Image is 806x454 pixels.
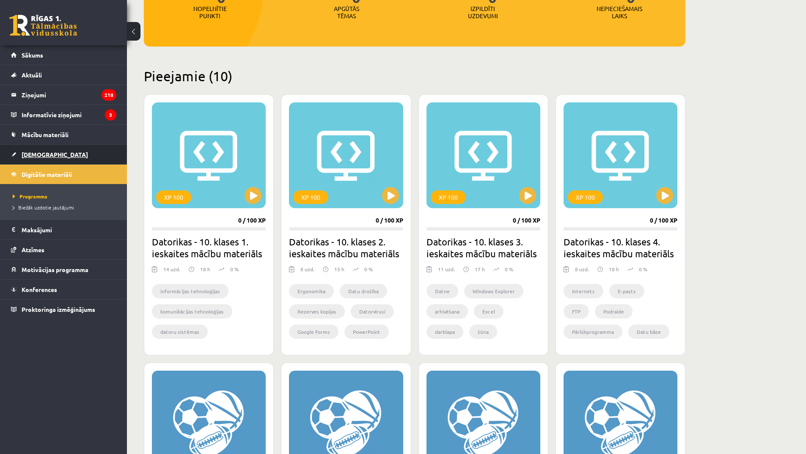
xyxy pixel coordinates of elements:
[293,190,328,204] div: XP 100
[334,265,344,273] p: 15 h
[575,265,589,278] div: 8 uzd.
[11,145,116,164] a: [DEMOGRAPHIC_DATA]
[609,265,619,273] p: 18 h
[564,304,589,319] li: FTP
[22,266,88,273] span: Motivācijas programma
[426,304,468,319] li: arhivēšana
[22,105,116,124] legend: Informatīvie ziņojumi
[466,5,499,19] p: Izpildīti uzdevumi
[152,236,266,259] h2: Datorikas - 10. klases 1. ieskaites mācību materiāls
[426,325,463,339] li: darblapa
[152,304,232,319] li: komunikācijas tehnoloģijas
[13,204,74,211] span: Biežāk uzdotie jautājumi
[22,286,57,293] span: Konferences
[11,220,116,239] a: Maksājumi
[609,284,644,298] li: E-pasts
[22,131,69,138] span: Mācību materiāli
[475,265,485,273] p: 17 h
[22,71,42,79] span: Aktuāli
[351,304,394,319] li: Datorvīrusi
[426,236,540,259] h2: Datorikas - 10. klases 3. ieskaites mācību materiāls
[22,220,116,239] legend: Maksājumi
[289,284,334,298] li: Ergonomika
[13,193,118,200] a: Programma
[11,165,116,184] a: Digitālie materiāli
[364,265,373,273] p: 0 %
[11,105,116,124] a: Informatīvie ziņojumi3
[568,190,603,204] div: XP 100
[163,265,180,278] div: 14 uzd.
[469,325,497,339] li: šūna
[11,260,116,279] a: Motivācijas programma
[22,305,95,313] span: Proktoringa izmēģinājums
[22,85,116,105] legend: Ziņojumi
[564,236,677,259] h2: Datorikas - 10. klases 4. ieskaites mācību materiāls
[144,68,685,84] h2: Pieejamie (10)
[152,325,208,339] li: datoru sistēmas
[22,151,88,158] span: [DEMOGRAPHIC_DATA]
[22,246,44,253] span: Atzīmes
[156,190,191,204] div: XP 100
[564,325,622,339] li: Pārlūkprogramma
[13,193,47,200] span: Programma
[105,109,116,121] i: 3
[11,240,116,259] a: Atzīmes
[22,171,72,178] span: Digitālie materiāli
[344,325,389,339] li: PowerPoint
[505,265,513,273] p: 0 %
[22,51,43,59] span: Sākums
[431,190,466,204] div: XP 100
[289,325,338,339] li: Google Forms
[152,284,228,298] li: informācijas tehnoloģijas
[639,265,647,273] p: 0 %
[11,300,116,319] a: Proktoringa izmēģinājums
[230,265,239,273] p: 0 %
[597,5,642,19] p: Nepieciešamais laiks
[474,304,503,319] li: Excel
[11,125,116,144] a: Mācību materiāli
[289,304,345,319] li: Rezerves kopijas
[102,89,116,101] i: 218
[11,65,116,85] a: Aktuāli
[340,284,387,298] li: Datu drošība
[595,304,633,319] li: Podraide
[426,284,458,298] li: Datne
[193,5,227,19] p: Nopelnītie punkti
[300,265,314,278] div: 8 uzd.
[564,284,603,298] li: Internets
[11,280,116,299] a: Konferences
[330,5,363,19] p: Apgūtās tēmas
[11,85,116,105] a: Ziņojumi218
[464,284,523,298] li: Windows Explorer
[200,265,210,273] p: 18 h
[438,265,455,278] div: 11 uzd.
[289,236,403,259] h2: Datorikas - 10. klases 2. ieskaites mācību materiāls
[628,325,669,339] li: Datu bāze
[11,45,116,65] a: Sākums
[9,15,77,36] a: Rīgas 1. Tālmācības vidusskola
[13,204,118,211] a: Biežāk uzdotie jautājumi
